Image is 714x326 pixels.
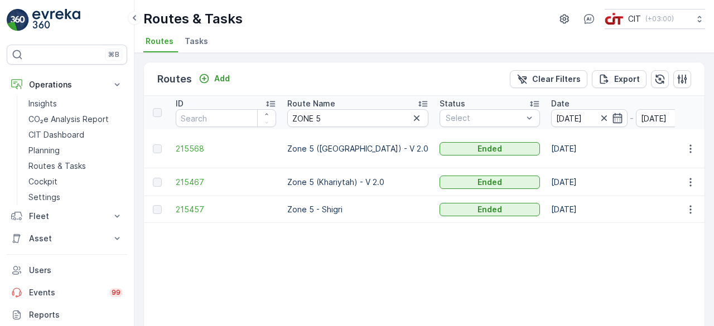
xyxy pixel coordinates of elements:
[185,36,208,47] span: Tasks
[29,233,105,244] p: Asset
[440,98,465,109] p: Status
[153,205,162,214] div: Toggle Row Selected
[194,72,234,85] button: Add
[630,111,634,125] p: -
[7,259,127,281] a: Users
[7,227,127,250] button: Asset
[24,143,127,158] a: Planning
[153,178,162,187] div: Toggle Row Selected
[176,204,276,215] a: 215457
[176,143,276,154] a: 215568
[7,281,127,304] a: Events99
[605,13,624,25] img: cit-logo_pOk6rL0.png
[636,109,712,127] input: dd/mm/yyyy
[108,50,119,59] p: ⌘B
[28,176,57,187] p: Cockpit
[614,74,640,85] p: Export
[477,143,502,154] p: Ended
[287,109,428,127] input: Search
[32,9,80,31] img: logo_light-DOdMpM7g.png
[628,13,641,25] p: CIT
[605,9,705,29] button: CIT(+03:00)
[7,9,29,31] img: logo
[157,71,192,87] p: Routes
[28,98,57,109] p: Insights
[143,10,243,28] p: Routes & Tasks
[446,113,523,124] p: Select
[592,70,647,88] button: Export
[24,174,127,189] a: Cockpit
[282,129,434,168] td: Zone 5 ([GEOGRAPHIC_DATA]) - V 2.0
[7,205,127,227] button: Fleet
[29,211,105,222] p: Fleet
[440,203,540,216] button: Ended
[551,98,570,109] p: Date
[510,70,587,88] button: Clear Filters
[214,73,230,84] p: Add
[29,79,105,90] p: Operations
[282,168,434,196] td: Zone 5 (Khariytah) - V 2.0
[287,98,335,109] p: Route Name
[7,74,127,96] button: Operations
[176,177,276,188] a: 215467
[24,158,127,174] a: Routes & Tasks
[29,287,103,298] p: Events
[282,196,434,223] td: Zone 5 - Shigri
[551,109,628,127] input: dd/mm/yyyy
[440,176,540,189] button: Ended
[28,192,60,203] p: Settings
[477,204,502,215] p: Ended
[440,142,540,155] button: Ended
[7,304,127,326] a: Reports
[28,114,109,125] p: CO₂e Analysis Report
[146,36,173,47] span: Routes
[24,111,127,127] a: CO₂e Analysis Report
[28,160,86,172] p: Routes & Tasks
[29,265,123,276] p: Users
[24,127,127,143] a: CIT Dashboard
[153,144,162,153] div: Toggle Row Selected
[111,288,121,298] p: 99
[24,96,127,111] a: Insights
[532,74,581,85] p: Clear Filters
[477,177,502,188] p: Ended
[176,98,184,109] p: ID
[645,14,674,23] p: ( +03:00 )
[28,145,60,156] p: Planning
[28,129,84,140] p: CIT Dashboard
[176,109,276,127] input: Search
[29,309,123,320] p: Reports
[24,189,127,205] a: Settings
